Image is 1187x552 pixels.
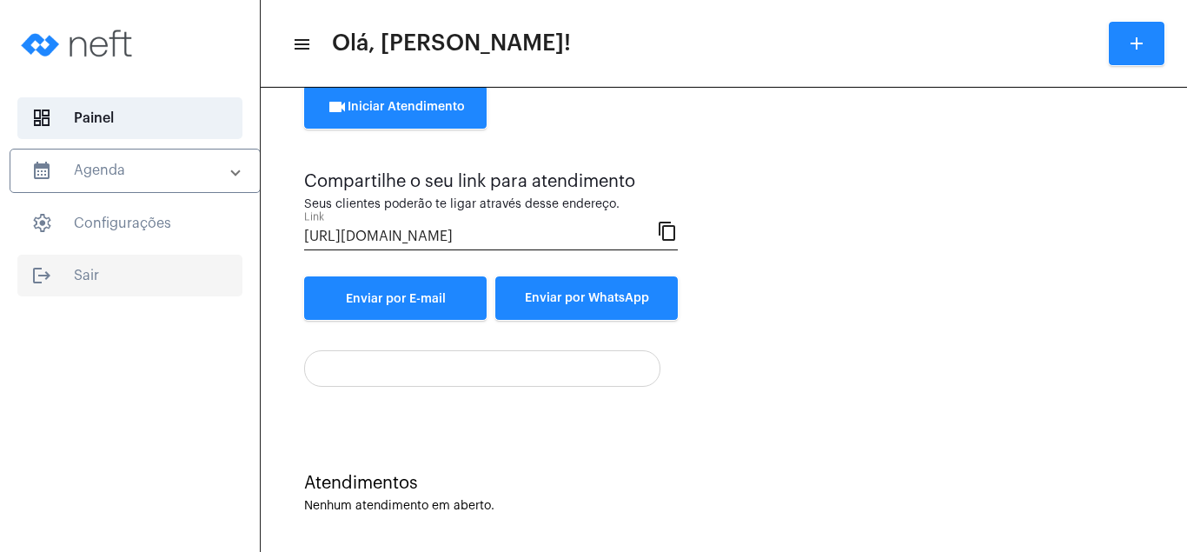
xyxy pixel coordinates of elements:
[304,172,678,191] div: Compartilhe o seu link para atendimento
[17,203,242,244] span: Configurações
[10,150,260,191] mat-expansion-panel-header: sidenav iconAgenda
[304,500,1144,513] div: Nenhum atendimento em aberto.
[525,292,649,304] span: Enviar por WhatsApp
[304,474,1144,493] div: Atendimentos
[1126,33,1147,54] mat-icon: add
[327,96,348,117] mat-icon: videocam
[304,85,487,129] button: Iniciar Atendimento
[292,34,309,55] mat-icon: sidenav icon
[17,97,242,139] span: Painel
[332,30,571,57] span: Olá, [PERSON_NAME]!
[304,276,487,320] a: Enviar por E-mail
[657,220,678,241] mat-icon: content_copy
[31,160,52,181] mat-icon: sidenav icon
[346,293,446,305] span: Enviar por E-mail
[31,265,52,286] mat-icon: sidenav icon
[304,198,678,211] div: Seus clientes poderão te ligar através desse endereço.
[327,101,465,113] span: Iniciar Atendimento
[31,160,232,181] mat-panel-title: Agenda
[31,108,52,129] span: sidenav icon
[17,255,242,296] span: Sair
[31,213,52,234] span: sidenav icon
[495,276,678,320] button: Enviar por WhatsApp
[14,9,144,78] img: logo-neft-novo-2.png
